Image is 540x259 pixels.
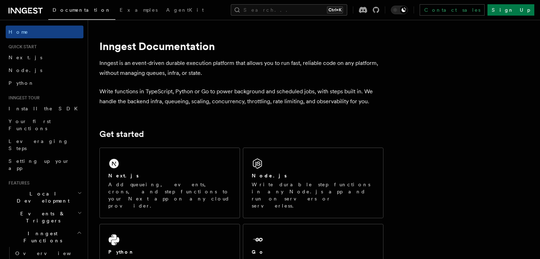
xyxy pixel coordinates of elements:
[6,64,83,77] a: Node.js
[48,2,115,20] a: Documentation
[108,181,231,209] p: Add queueing, events, crons, and step functions to your Next app on any cloud provider.
[6,102,83,115] a: Install the SDK
[6,135,83,155] a: Leveraging Steps
[252,248,264,255] h2: Go
[9,67,42,73] span: Node.js
[252,172,287,179] h2: Node.js
[9,138,69,151] span: Leveraging Steps
[115,2,162,19] a: Examples
[166,7,204,13] span: AgentKit
[420,4,485,16] a: Contact sales
[487,4,534,16] a: Sign Up
[6,230,77,244] span: Inngest Functions
[6,115,83,135] a: Your first Functions
[6,210,77,224] span: Events & Triggers
[99,87,383,106] p: Write functions in TypeScript, Python or Go to power background and scheduled jobs, with steps bu...
[108,172,139,179] h2: Next.js
[6,227,83,247] button: Inngest Functions
[99,148,240,218] a: Next.jsAdd queueing, events, crons, and step functions to your Next app on any cloud provider.
[6,77,83,89] a: Python
[391,6,408,14] button: Toggle dark mode
[6,26,83,38] a: Home
[108,248,135,255] h2: Python
[9,106,82,111] span: Install the SDK
[53,7,111,13] span: Documentation
[6,44,37,50] span: Quick start
[162,2,208,19] a: AgentKit
[327,6,343,13] kbd: Ctrl+K
[6,207,83,227] button: Events & Triggers
[6,187,83,207] button: Local Development
[6,190,77,204] span: Local Development
[120,7,158,13] span: Examples
[99,40,383,53] h1: Inngest Documentation
[9,28,28,35] span: Home
[6,51,83,64] a: Next.js
[15,250,88,256] span: Overview
[99,58,383,78] p: Inngest is an event-driven durable execution platform that allows you to run fast, reliable code ...
[252,181,375,209] p: Write durable step functions in any Node.js app and run on servers or serverless.
[231,4,347,16] button: Search...Ctrl+K
[9,80,34,86] span: Python
[6,180,29,186] span: Features
[9,55,42,60] span: Next.js
[243,148,383,218] a: Node.jsWrite durable step functions in any Node.js app and run on servers or serverless.
[6,95,40,101] span: Inngest tour
[9,119,51,131] span: Your first Functions
[9,158,70,171] span: Setting up your app
[6,155,83,175] a: Setting up your app
[99,129,144,139] a: Get started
